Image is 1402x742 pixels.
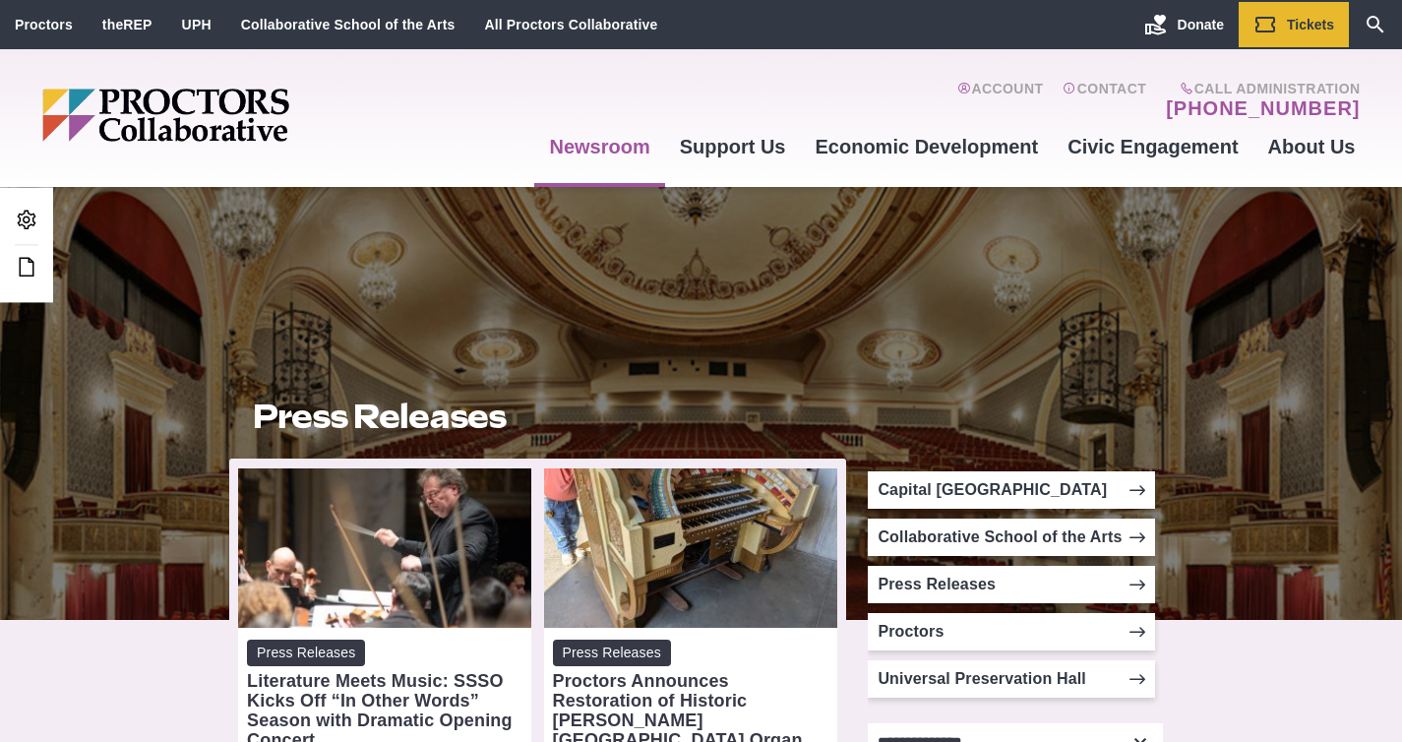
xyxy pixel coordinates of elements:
[247,640,365,666] span: Press Releases
[484,17,657,32] a: All Proctors Collaborative
[868,660,1155,698] a: Universal Preservation Hall
[241,17,456,32] a: Collaborative School of the Arts
[182,17,212,32] a: UPH
[253,398,823,435] h1: Press Releases
[868,613,1155,650] a: Proctors
[1129,2,1239,47] a: Donate
[1053,120,1252,173] a: Civic Engagement
[534,120,664,173] a: Newsroom
[10,203,43,239] a: Admin Area
[1160,81,1360,96] span: Call Administration
[42,89,441,142] img: Proctors logo
[102,17,152,32] a: theREP
[1166,96,1360,120] a: [PHONE_NUMBER]
[15,17,73,32] a: Proctors
[1239,2,1349,47] a: Tickets
[553,640,671,666] span: Press Releases
[1287,17,1334,32] span: Tickets
[868,471,1155,509] a: Capital [GEOGRAPHIC_DATA]
[10,250,43,286] a: Edit this Post/Page
[801,120,1054,173] a: Economic Development
[1063,81,1146,120] a: Contact
[1178,17,1224,32] span: Donate
[868,566,1155,603] a: Press Releases
[1253,120,1371,173] a: About Us
[957,81,1043,120] a: Account
[665,120,801,173] a: Support Us
[1349,2,1402,47] a: Search
[868,519,1155,556] a: Collaborative School of the Arts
